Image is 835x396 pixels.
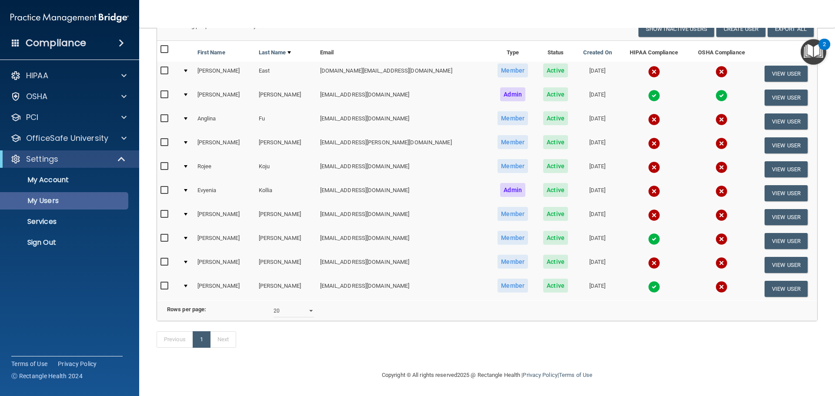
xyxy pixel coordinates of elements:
[765,281,808,297] button: View User
[638,21,714,37] button: Show Inactive Users
[6,196,124,205] p: My Users
[765,137,808,153] button: View User
[765,257,808,273] button: View User
[26,154,58,164] p: Settings
[26,91,48,102] p: OSHA
[194,229,255,253] td: [PERSON_NAME]
[765,185,808,201] button: View User
[685,334,825,369] iframe: Drift Widget Chat Controller
[10,70,127,81] a: HIPAA
[648,113,660,126] img: cross.ca9f0e7f.svg
[317,205,490,229] td: [EMAIL_ADDRESS][DOMAIN_NAME]
[543,135,568,149] span: Active
[543,231,568,245] span: Active
[543,63,568,77] span: Active
[194,277,255,300] td: [PERSON_NAME]
[648,161,660,173] img: cross.ca9f0e7f.svg
[543,111,568,125] span: Active
[648,66,660,78] img: cross.ca9f0e7f.svg
[648,233,660,245] img: tick.e7d51cea.svg
[765,161,808,177] button: View User
[575,181,620,205] td: [DATE]
[255,110,317,133] td: Fu
[765,66,808,82] button: View User
[26,70,48,81] p: HIPAA
[765,90,808,106] button: View User
[715,113,728,126] img: cross.ca9f0e7f.svg
[559,372,592,378] a: Terms of Use
[823,44,826,56] div: 2
[768,21,814,37] a: Export All
[194,133,255,157] td: [PERSON_NAME]
[11,359,47,368] a: Terms of Use
[194,62,255,86] td: [PERSON_NAME]
[715,209,728,221] img: cross.ca9f0e7f.svg
[648,137,660,150] img: cross.ca9f0e7f.svg
[197,47,225,58] a: First Name
[543,255,568,269] span: Active
[255,205,317,229] td: [PERSON_NAME]
[259,47,291,58] a: Last Name
[11,372,83,380] span: Ⓒ Rectangle Health 2024
[543,207,568,221] span: Active
[6,238,124,247] p: Sign Out
[194,86,255,110] td: [PERSON_NAME]
[317,229,490,253] td: [EMAIL_ADDRESS][DOMAIN_NAME]
[575,253,620,277] td: [DATE]
[648,257,660,269] img: cross.ca9f0e7f.svg
[255,277,317,300] td: [PERSON_NAME]
[715,137,728,150] img: cross.ca9f0e7f.svg
[193,331,210,348] a: 1
[498,159,528,173] span: Member
[575,86,620,110] td: [DATE]
[255,253,317,277] td: [PERSON_NAME]
[10,9,129,27] img: PMB logo
[715,66,728,78] img: cross.ca9f0e7f.svg
[498,279,528,293] span: Member
[210,331,236,348] a: Next
[648,185,660,197] img: cross.ca9f0e7f.svg
[194,157,255,181] td: Rojee
[328,361,646,389] div: Copyright © All rights reserved 2025 @ Rectangle Health | |
[255,157,317,181] td: Koju
[255,62,317,86] td: East
[498,207,528,221] span: Member
[575,133,620,157] td: [DATE]
[765,209,808,225] button: View User
[26,133,108,143] p: OfficeSafe University
[255,229,317,253] td: [PERSON_NAME]
[255,133,317,157] td: [PERSON_NAME]
[536,41,575,62] th: Status
[10,133,127,143] a: OfficeSafe University
[26,112,38,123] p: PCI
[583,47,612,58] a: Created On
[500,87,525,101] span: Admin
[715,90,728,102] img: tick.e7d51cea.svg
[58,359,97,368] a: Privacy Policy
[317,181,490,205] td: [EMAIL_ADDRESS][DOMAIN_NAME]
[648,209,660,221] img: cross.ca9f0e7f.svg
[715,185,728,197] img: cross.ca9f0e7f.svg
[575,277,620,300] td: [DATE]
[715,161,728,173] img: cross.ca9f0e7f.svg
[317,86,490,110] td: [EMAIL_ADDRESS][DOMAIN_NAME]
[317,277,490,300] td: [EMAIL_ADDRESS][DOMAIN_NAME]
[765,233,808,249] button: View User
[801,39,826,65] button: Open Resource Center, 2 new notifications
[620,41,688,62] th: HIPAA Compliance
[10,154,126,164] a: Settings
[575,157,620,181] td: [DATE]
[543,159,568,173] span: Active
[500,183,525,197] span: Admin
[194,205,255,229] td: [PERSON_NAME]
[648,281,660,293] img: tick.e7d51cea.svg
[317,133,490,157] td: [EMAIL_ADDRESS][PERSON_NAME][DOMAIN_NAME]
[10,91,127,102] a: OSHA
[194,253,255,277] td: [PERSON_NAME]
[194,110,255,133] td: Anglina
[490,41,536,62] th: Type
[765,113,808,130] button: View User
[6,217,124,226] p: Services
[648,90,660,102] img: tick.e7d51cea.svg
[26,37,86,49] h4: Compliance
